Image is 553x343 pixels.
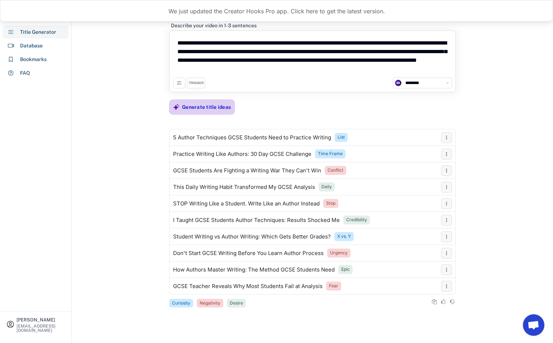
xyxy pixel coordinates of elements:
div: Title Generator [20,28,56,36]
div: Desire [230,300,243,306]
div: Bookmarks [20,56,47,63]
div: Generate title ideas [182,104,231,110]
div: GCSE Students Are Fighting a Writing War They Can't Win [173,168,321,173]
div: FAQ [20,69,30,77]
div: Conflict [328,167,343,173]
div: Practice Writing Like Authors: 30 Day GCSE Challenge [173,151,311,157]
div: List [338,134,345,140]
div: [PERSON_NAME] [16,317,65,322]
div: Credibility [346,217,367,223]
div: GCSE Teacher Reveals Why Most Students Fail at Analysis [173,283,323,289]
div: Time Frame [318,151,343,157]
div: Don't Start GCSE Writing Before You Learn Author Process [173,250,324,256]
a: Open chat [523,314,544,336]
div: [EMAIL_ADDRESS][DOMAIN_NAME] [16,324,65,333]
div: How Authors Master Writing: The Method GCSE Students Need [173,267,335,273]
div: Stop [326,200,335,207]
div: 5 Author Techniques GCSE Students Need to Practice Writing [173,135,331,140]
div: TRIGGER [189,81,204,85]
div: Urgency [330,250,348,256]
div: Curiosity [172,300,190,306]
div: X vs. Y [337,233,351,240]
div: I Taught GCSE Students Author Techniques: Results Shocked Me [173,217,340,223]
div: Daily [321,184,332,190]
div: Database [20,42,43,50]
div: Fear [329,283,338,289]
div: STOP Writing Like a Student. Write Like an Author Instead [173,201,320,207]
div: Negativity [200,300,220,306]
div: Epic [341,266,350,273]
img: channels4_profile.jpg [395,80,401,86]
div: Describe your video in 1-3 sentences [171,22,257,29]
div: This Daily Writing Habit Transformed My GCSE Analysis [173,184,315,190]
div: Student Writing vs Author Writing: Which Gets Better Grades? [173,234,331,240]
